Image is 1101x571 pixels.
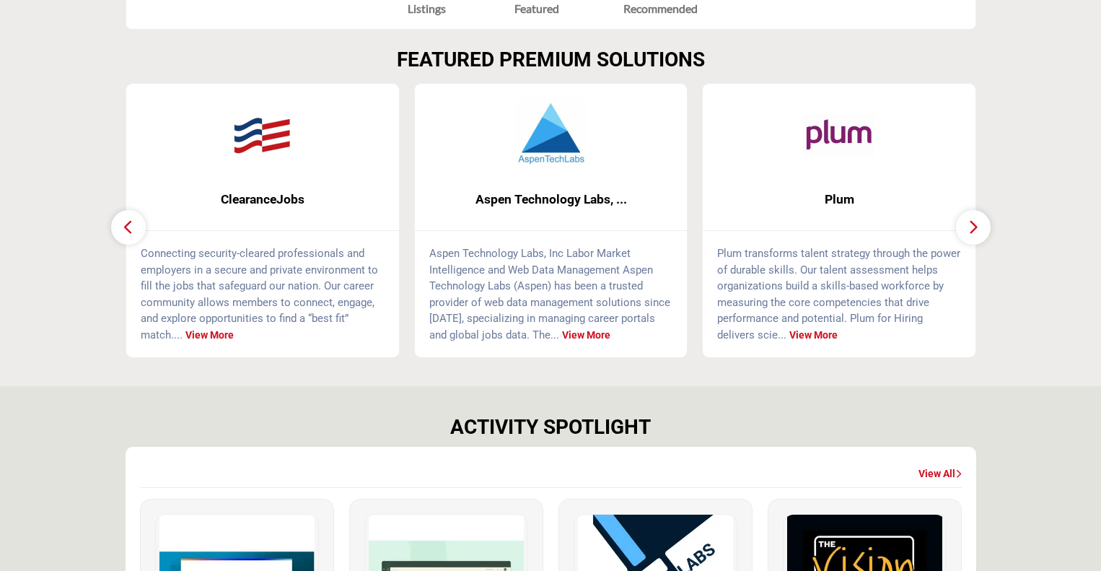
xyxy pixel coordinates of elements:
b: ClearanceJobs [148,180,377,219]
img: Plum [803,98,875,170]
span: ... [550,328,559,341]
a: View More [789,329,838,341]
span: ClearanceJobs [148,190,377,209]
span: Plum [724,190,954,209]
a: View All [918,467,962,481]
a: Aspen Technology Labs, ... [415,180,688,219]
a: Plum [703,180,975,219]
h2: ACTIVITY SPOTLIGHT [450,415,651,440]
img: Aspen Technology Labs, Inc. [515,98,587,170]
span: ... [174,328,183,341]
span: ... [778,328,786,341]
b: Plum [724,180,954,219]
b: Aspen Technology Labs, Inc. [437,180,666,219]
h2: FEATURED PREMIUM SOLUTIONS [397,48,705,72]
p: Plum transforms talent strategy through the power of durable skills. Our talent assessment helps ... [717,245,961,343]
p: Aspen Technology Labs, Inc Labor Market Intelligence and Web Data Management Aspen Technology Lab... [429,245,673,343]
a: View More [185,329,234,341]
img: ClearanceJobs [227,98,299,170]
a: View More [562,329,610,341]
p: Connecting security-cleared professionals and employers in a secure and private environment to fi... [141,245,385,343]
span: Aspen Technology Labs, ... [437,190,666,209]
a: ClearanceJobs [126,180,399,219]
